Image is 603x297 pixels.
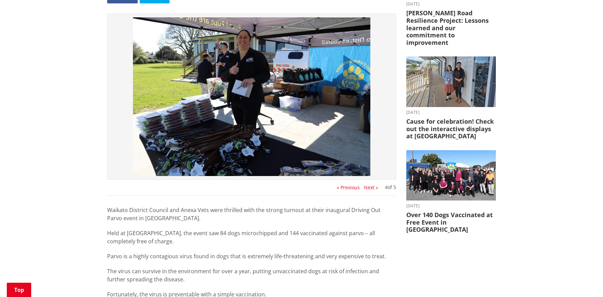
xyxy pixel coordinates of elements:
button: « Previous [337,185,360,190]
div: of 5 [385,185,396,190]
p: Waikato District Council and Anexa Vets were thrilled with the strong turnout at their inaugural ... [107,206,396,222]
a: Top [7,283,31,297]
img: Huntly Museum - Debra Kane and Kristy Wilson [406,56,496,107]
h3: Cause for celebration! Check out the interactive displays at [GEOGRAPHIC_DATA] [406,118,496,140]
p: Parvo is a highly contagious virus found in dogs that is extremely life-threatening and very expe... [107,252,396,260]
time: [DATE] [406,204,496,208]
h3: [PERSON_NAME] Road Resilience Project: Lessons learned and our commitment to improvement [406,10,496,46]
p: The virus can survive in the environment for over a year, putting unvaccinated dogs at risk of in... [107,267,396,283]
h3: Over 140 Dogs Vaccinated at Free Event in [GEOGRAPHIC_DATA] [406,211,496,233]
iframe: Messenger Launcher [572,268,596,293]
img: 553042804_1205075608320059_1184133617058359884_n [111,17,392,176]
p: Held at [GEOGRAPHIC_DATA], the event saw 84 dogs microchipped and 144 vaccinated against parvo – ... [107,229,396,245]
img: 554642373_1205075598320060_7014791421243316406_n [406,150,496,201]
button: Next » [364,185,378,190]
time: [DATE] [406,2,496,6]
time: [DATE] [406,110,496,115]
a: [DATE] Cause for celebration! Check out the interactive displays at [GEOGRAPHIC_DATA] [406,56,496,140]
span: 4 [385,184,388,190]
a: [DATE] Over 140 Dogs Vaccinated at Free Event in [GEOGRAPHIC_DATA] [406,150,496,233]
